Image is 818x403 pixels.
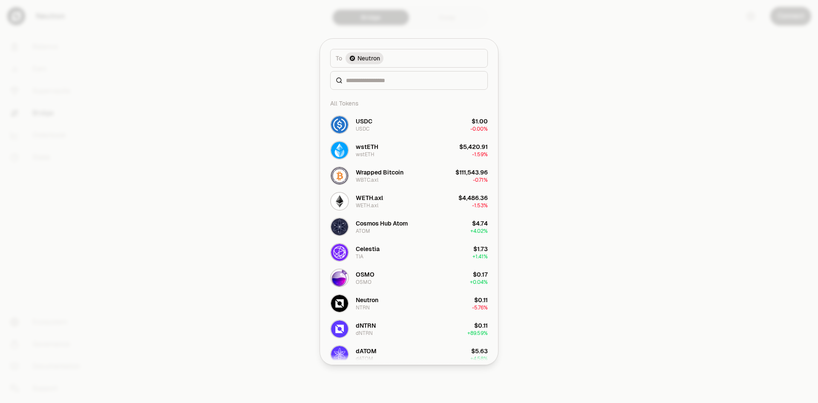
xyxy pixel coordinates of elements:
[357,54,380,63] span: Neutron
[455,168,488,177] div: $111,543.96
[471,347,488,355] div: $5.63
[331,320,348,337] img: dNTRN Logo
[325,265,493,291] button: OSMO LogoOSMOOSMO$0.17+0.04%
[325,240,493,265] button: TIA LogoCelestiaTIA$1.73+1.41%
[467,330,488,337] span: + 89.59%
[331,142,348,159] img: wstETH Logo
[470,228,488,234] span: + 4.02%
[336,54,342,63] span: To
[356,177,378,183] div: WBTC.axl
[331,346,348,363] img: dATOM Logo
[325,95,493,112] div: All Tokens
[356,168,403,177] div: Wrapped Bitcoin
[325,137,493,163] button: wstETH LogowstETHwstETH$5,420.91-1.59%
[474,321,488,330] div: $0.11
[470,355,488,362] span: + 4.58%
[356,321,376,330] div: dNTRN
[458,194,488,202] div: $4,486.36
[356,253,363,260] div: TIA
[470,126,488,132] span: -0.00%
[356,151,374,158] div: wstETH
[325,342,493,367] button: dATOM LogodATOMdATOM$5.63+4.58%
[474,296,488,304] div: $0.11
[356,117,372,126] div: USDC
[331,295,348,312] img: NTRN Logo
[472,202,488,209] span: -1.53%
[356,296,378,304] div: Neutron
[356,143,378,151] div: wstETH
[331,167,348,184] img: WBTC.axl Logo
[356,304,370,311] div: NTRN
[331,244,348,261] img: TIA Logo
[331,193,348,210] img: WETH.axl Logo
[470,279,488,286] span: + 0.04%
[350,56,355,61] img: Neutron Logo
[472,117,488,126] div: $1.00
[325,112,493,137] button: USDC LogoUSDCUSDC$1.00-0.00%
[356,202,378,209] div: WETH.axl
[325,316,493,342] button: dNTRN LogodNTRNdNTRN$0.11+89.59%
[459,143,488,151] div: $5,420.91
[356,245,380,253] div: Celestia
[472,151,488,158] span: -1.59%
[325,189,493,214] button: WETH.axl LogoWETH.axlWETH.axl$4,486.36-1.53%
[356,347,377,355] div: dATOM
[325,163,493,189] button: WBTC.axl LogoWrapped BitcoinWBTC.axl$111,543.96-0.71%
[331,218,348,235] img: ATOM Logo
[325,214,493,240] button: ATOM LogoCosmos Hub AtomATOM$4.74+4.02%
[356,330,373,337] div: dNTRN
[330,49,488,68] button: ToNeutron LogoNeutron
[331,116,348,133] img: USDC Logo
[356,279,372,286] div: OSMO
[473,177,488,183] span: -0.71%
[472,304,488,311] span: -5.76%
[331,269,348,286] img: OSMO Logo
[472,219,488,228] div: $4.74
[356,126,369,132] div: USDC
[356,270,374,279] div: OSMO
[356,355,373,362] div: dATOM
[473,245,488,253] div: $1.73
[472,253,488,260] span: + 1.41%
[356,219,408,228] div: Cosmos Hub Atom
[356,228,370,234] div: ATOM
[473,270,488,279] div: $0.17
[325,291,493,316] button: NTRN LogoNeutronNTRN$0.11-5.76%
[356,194,383,202] div: WETH.axl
